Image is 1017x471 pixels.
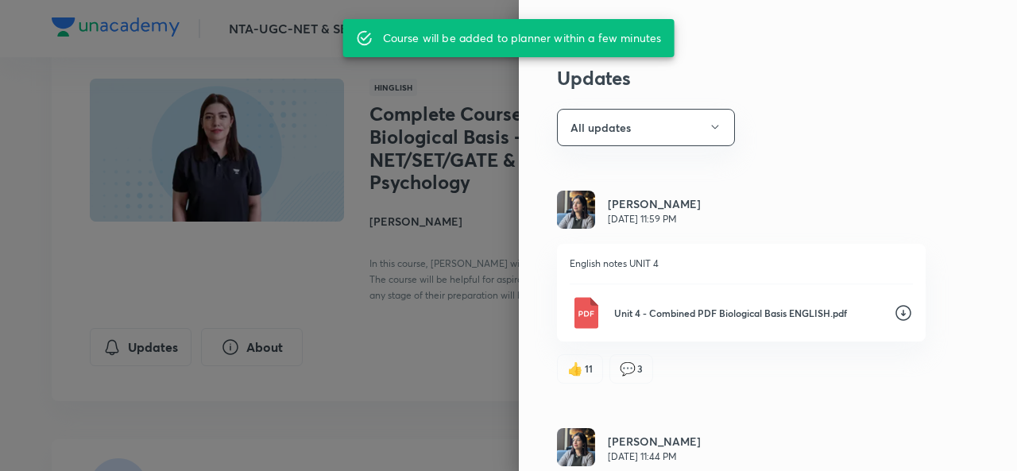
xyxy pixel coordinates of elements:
[585,361,593,376] span: 11
[557,109,735,146] button: All updates
[570,297,601,329] img: Pdf
[383,24,662,52] div: Course will be added to planner within a few minutes
[608,212,701,226] p: [DATE] 11:59 PM
[608,433,701,450] h6: [PERSON_NAME]
[608,195,701,212] h6: [PERSON_NAME]
[620,361,636,376] span: comment
[637,361,643,376] span: 3
[614,306,881,320] p: Unit 4 - Combined PDF Biological Basis ENGLISH.pdf
[608,450,701,464] p: [DATE] 11:44 PM
[557,67,926,90] h3: Updates
[570,257,913,271] p: English notes UNIT 4
[557,191,595,229] img: Avatar
[567,361,583,376] span: like
[557,428,595,466] img: Avatar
